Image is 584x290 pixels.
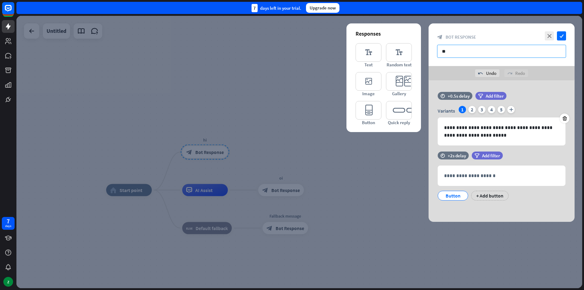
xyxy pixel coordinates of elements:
div: +0.5s delay [448,93,470,99]
i: filter [474,153,479,158]
a: 7 days [2,217,15,230]
i: time [440,153,445,158]
div: 2 [468,106,476,113]
i: check [557,31,566,40]
div: Redo [504,69,528,77]
i: plus [507,106,515,113]
span: Add filter [482,153,500,159]
span: Add filter [486,93,504,99]
div: Button [443,191,463,200]
i: time [440,94,445,98]
span: Variants [438,108,455,114]
i: block_bot_response [437,34,443,40]
div: + Add button [471,191,509,201]
div: 3 [478,106,485,113]
i: undo [478,71,483,76]
div: Upgrade now [306,3,339,13]
span: Bot Response [446,34,476,40]
div: 7 [7,218,10,224]
div: Undo [475,69,499,77]
i: close [545,31,554,40]
div: 5 [498,106,505,113]
div: 1 [459,106,466,113]
div: days [5,224,11,228]
div: 7 [252,4,258,12]
div: Z [3,277,13,287]
i: filter [478,94,483,98]
button: Open LiveChat chat widget [5,2,23,21]
div: days left in your trial. [252,4,301,12]
div: 4 [488,106,495,113]
div: +2s delay [448,153,466,159]
i: redo [507,71,512,76]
